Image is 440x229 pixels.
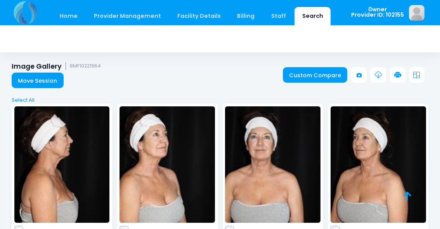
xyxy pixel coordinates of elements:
[283,67,348,83] a: Custom Compare
[86,7,168,25] a: Provider Management
[409,5,424,21] img: image
[120,106,215,223] img: image
[14,106,110,223] img: image
[332,7,360,25] a: Help
[9,96,431,104] a: Select All
[351,7,404,18] span: 0wner Provider ID: 102155
[12,62,101,70] h1: Image Gallery
[225,106,320,223] img: image
[294,7,331,25] a: Search
[12,73,64,88] a: Move Session
[331,106,426,223] img: image
[230,7,262,25] a: Billing
[52,7,85,25] a: Home
[170,7,229,25] a: Facility Details
[263,7,293,25] a: Staff
[70,63,101,69] small: BMF10221964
